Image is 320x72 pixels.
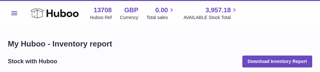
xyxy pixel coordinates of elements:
strong: GBP [124,6,138,15]
h1: My Huboo - Inventory report [8,39,312,49]
a: 3,957.18 AVAILABLE Stock Total [184,6,238,21]
span: AVAILABLE Stock Total [184,15,238,21]
div: Huboo Ref [90,15,112,21]
strong: 13708 [94,6,112,15]
button: Download Inventory Report [242,56,312,67]
span: 0.00 [155,6,168,15]
span: Total sales [147,15,175,21]
div: Currency [120,15,138,21]
h2: Stock with Huboo [8,57,57,65]
span: 3,957.18 [206,6,231,15]
a: 0.00 Total sales [147,6,175,21]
